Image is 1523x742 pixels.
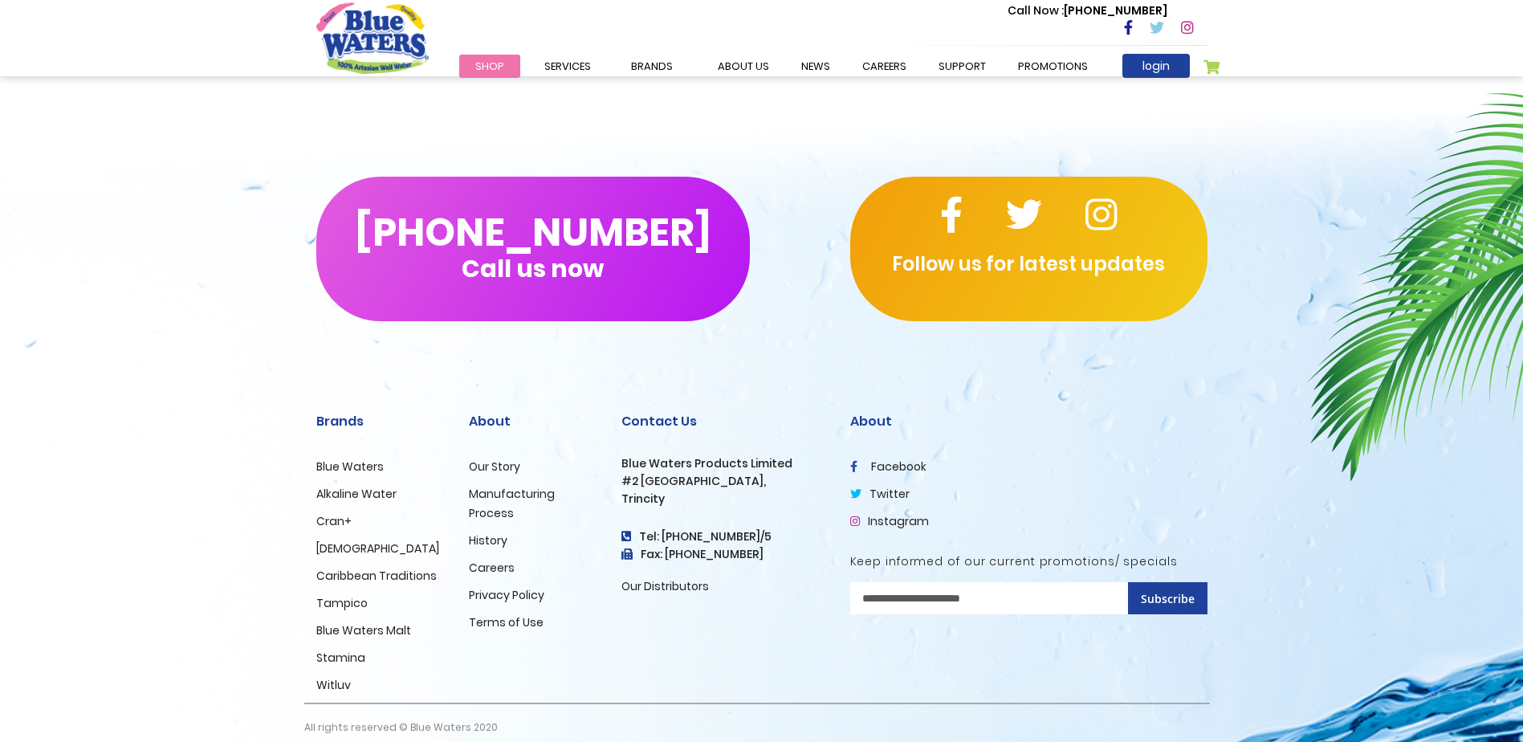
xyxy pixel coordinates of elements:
[469,587,544,603] a: Privacy Policy
[316,2,429,73] a: store logo
[621,457,826,471] h3: Blue Waters Products Limited
[631,59,673,74] span: Brands
[462,264,604,273] span: Call us now
[1141,591,1195,606] span: Subscribe
[785,55,846,78] a: News
[846,55,922,78] a: careers
[1008,2,1167,19] p: [PHONE_NUMBER]
[316,568,437,584] a: Caribbean Traditions
[850,486,910,502] a: twitter
[469,532,507,548] a: History
[1008,2,1064,18] span: Call Now :
[544,59,591,74] span: Services
[475,59,504,74] span: Shop
[621,492,826,506] h3: Trincity
[850,459,926,475] a: facebook
[850,513,929,529] a: Instagram
[469,486,555,521] a: Manufacturing Process
[316,650,365,666] a: Stamina
[316,622,411,638] a: Blue Waters Malt
[621,475,826,488] h3: #2 [GEOGRAPHIC_DATA],
[621,578,709,594] a: Our Distributors
[316,677,351,693] a: Witluv
[1122,54,1190,78] a: login
[469,414,597,429] h2: About
[621,548,826,561] h3: Fax: [PHONE_NUMBER]
[850,555,1207,569] h5: Keep informed of our current promotions/ specials
[702,55,785,78] a: about us
[850,250,1207,279] p: Follow us for latest updates
[621,530,826,544] h4: Tel: [PHONE_NUMBER]/5
[316,177,750,321] button: [PHONE_NUMBER]Call us now
[1002,55,1104,78] a: Promotions
[316,486,397,502] a: Alkaline Water
[850,414,1207,429] h2: About
[316,513,352,529] a: Cran+
[469,560,515,576] a: Careers
[1128,582,1207,614] button: Subscribe
[469,614,544,630] a: Terms of Use
[922,55,1002,78] a: support
[469,459,520,475] a: Our Story
[316,414,445,429] h2: Brands
[316,540,439,556] a: [DEMOGRAPHIC_DATA]
[621,414,826,429] h2: Contact Us
[316,595,368,611] a: Tampico
[316,459,384,475] a: Blue Waters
